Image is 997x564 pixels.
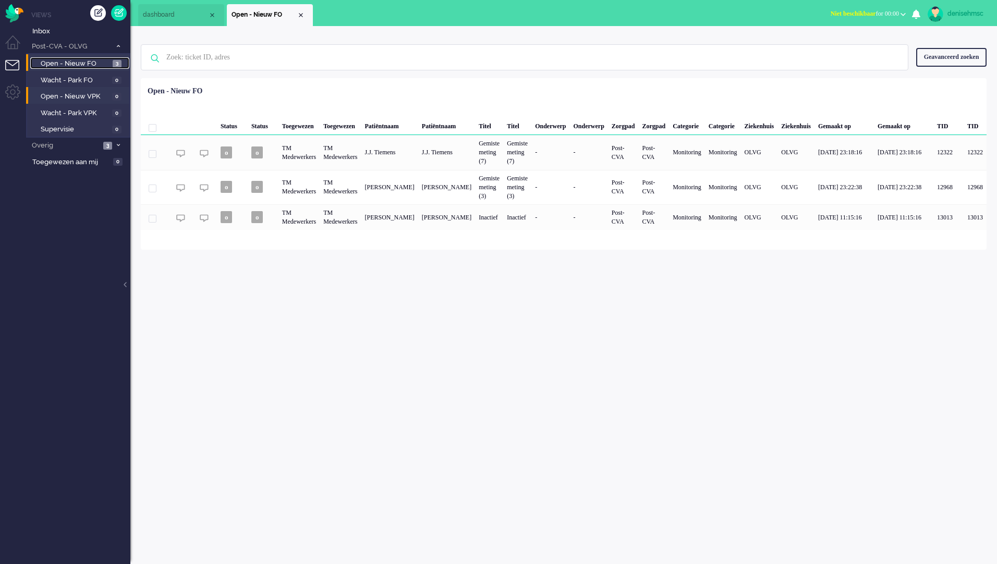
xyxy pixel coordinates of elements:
[32,157,110,167] span: Toegewezen aan mij
[30,57,129,69] a: Open - Nieuw FO 3
[824,6,912,21] button: Niet beschikbaarfor 00:00
[608,204,639,230] div: Post-CVA
[814,114,874,135] div: Gemaakt op
[831,10,876,17] span: Niet beschikbaar
[418,204,475,230] div: [PERSON_NAME]
[964,135,987,169] div: 12322
[669,114,705,135] div: Categorie
[418,170,475,204] div: [PERSON_NAME]
[248,114,278,135] div: Status
[531,114,569,135] div: Onderwerp
[503,135,531,169] div: Gemiste meting (7)
[90,5,106,21] div: Creëer ticket
[531,204,569,230] div: -
[503,170,531,204] div: Gemiste meting (3)
[418,135,475,169] div: J.J. Tiemens
[30,123,129,134] a: Supervisie 0
[814,204,874,230] div: [DATE] 11:15:16
[531,135,569,169] div: -
[741,135,778,169] div: OLVG
[200,214,209,223] img: ic_chat_grey.svg
[141,135,987,169] div: 12322
[148,86,202,96] div: Open - Nieuw FO
[874,170,933,204] div: [DATE] 23:22:38
[503,114,531,135] div: Titel
[741,170,778,204] div: OLVG
[503,204,531,230] div: Inactief
[933,170,964,204] div: 12968
[777,135,814,169] div: OLVG
[30,74,129,85] a: Wacht - Park FO 0
[5,4,23,22] img: flow_omnibird.svg
[113,158,123,166] span: 0
[41,59,110,69] span: Open - Nieuw FO
[947,8,987,19] div: denisehmsc
[933,135,964,169] div: 12322
[964,170,987,204] div: 12968
[41,125,110,134] span: Supervisie
[30,141,100,151] span: Overig
[569,170,607,204] div: -
[964,114,987,135] div: TID
[531,170,569,204] div: -
[933,114,964,135] div: TID
[669,135,705,169] div: Monitoring
[320,135,361,169] div: TM Medewerkers
[639,135,670,169] div: Post-CVA
[41,92,110,102] span: Open - Nieuw VPK
[475,170,503,204] div: Gemiste meting (3)
[32,27,130,36] span: Inbox
[475,135,503,169] div: Gemiste meting (7)
[814,170,874,204] div: [DATE] 23:22:38
[874,204,933,230] div: [DATE] 11:15:16
[278,170,320,204] div: TM Medewerkers
[5,60,29,83] li: Tickets menu
[138,4,224,26] li: Dashboard
[30,107,129,118] a: Wacht - Park VPK 0
[227,4,313,26] li: View
[103,142,112,150] span: 3
[320,170,361,204] div: TM Medewerkers
[705,170,741,204] div: Monitoring
[964,204,987,230] div: 13013
[297,11,305,19] div: Close tab
[5,7,23,15] a: Omnidesk
[639,170,670,204] div: Post-CVA
[361,204,418,230] div: [PERSON_NAME]
[361,170,418,204] div: [PERSON_NAME]
[361,135,418,169] div: J.J. Tiemens
[176,149,185,158] img: ic_chat_grey.svg
[361,114,418,135] div: Patiëntnaam
[814,135,874,169] div: [DATE] 23:18:16
[30,90,129,102] a: Open - Nieuw VPK 0
[30,156,130,167] a: Toegewezen aan mij 0
[221,181,233,193] span: o
[232,10,297,19] span: Open - Nieuw FO
[928,6,943,22] img: avatar
[176,214,185,223] img: ic_chat_grey.svg
[569,204,607,230] div: -
[141,45,168,72] img: ic-search-icon.svg
[639,114,670,135] div: Zorgpad
[176,183,185,192] img: ic_chat_grey.svg
[251,146,263,158] span: o
[320,204,361,230] div: TM Medewerkers
[741,204,778,230] div: OLVG
[475,114,503,135] div: Titel
[30,25,130,36] a: Inbox
[41,108,110,118] span: Wacht - Park VPK
[705,114,741,135] div: Categorie
[112,109,121,117] span: 0
[111,5,127,21] a: Quick Ticket
[221,146,233,158] span: o
[831,10,899,17] span: for 00:00
[926,6,987,22] a: denisehmsc
[278,204,320,230] div: TM Medewerkers
[112,77,121,84] span: 0
[777,114,814,135] div: Ziekenhuis
[669,170,705,204] div: Monitoring
[824,3,912,26] li: Niet beschikbaarfor 00:00
[159,45,894,70] input: Zoek: ticket ID, adres
[418,114,475,135] div: Patiëntnaam
[112,126,121,133] span: 0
